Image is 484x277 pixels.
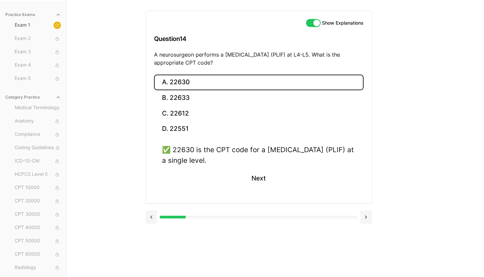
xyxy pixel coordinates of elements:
button: ICD-10-CM [12,156,64,166]
p: A neurosurgeon performs a [MEDICAL_DATA] (PLIF) at L4-L5. What is the appropriate CPT code? [154,51,364,67]
button: Exam 3 [12,47,64,57]
button: Category Practice [3,92,64,103]
button: Exam 1 [12,20,64,31]
button: HCPCS Level II [12,169,64,180]
button: Compliance [12,129,64,140]
button: CPT 60000 [12,249,64,260]
button: Exam 2 [12,33,64,44]
span: CPT 30000 [15,211,61,218]
span: CPT 40000 [15,224,61,231]
span: Compliance [15,131,61,138]
span: CPT 10000 [15,184,61,191]
button: Medical Terminology [12,103,64,113]
span: Exam 2 [15,35,61,42]
button: Exam 4 [12,60,64,71]
button: Exam 5 [12,73,64,84]
span: CPT 60000 [15,251,61,258]
button: Radiology [12,262,64,273]
button: D. 22551 [154,121,364,137]
button: CPT 20000 [12,196,64,206]
button: CPT 40000 [12,222,64,233]
span: CPT 20000 [15,197,61,205]
span: Radiology [15,264,61,271]
button: Anatomy [12,116,64,127]
button: Practice Exams [3,9,64,20]
button: Next [243,169,274,187]
span: Exam 4 [15,62,61,69]
span: Coding Guidelines [15,144,61,151]
span: HCPCS Level II [15,171,61,178]
label: Show Explanations [322,21,364,25]
h3: Question 14 [154,29,364,49]
button: Coding Guidelines [12,142,64,153]
button: A. 22630 [154,75,364,90]
button: B. 22633 [154,90,364,106]
span: Medical Terminology [15,104,61,112]
button: C. 22612 [154,106,364,121]
button: CPT 30000 [12,209,64,220]
button: CPT 50000 [12,236,64,246]
span: CPT 50000 [15,237,61,245]
span: Exam 3 [15,48,61,56]
span: Exam 1 [15,22,61,29]
span: Anatomy [15,118,61,125]
button: CPT 10000 [12,182,64,193]
span: ICD-10-CM [15,157,61,165]
span: Exam 5 [15,75,61,82]
div: ✅ 22630 is the CPT code for a [MEDICAL_DATA] (PLIF) at a single level. [162,144,356,165]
